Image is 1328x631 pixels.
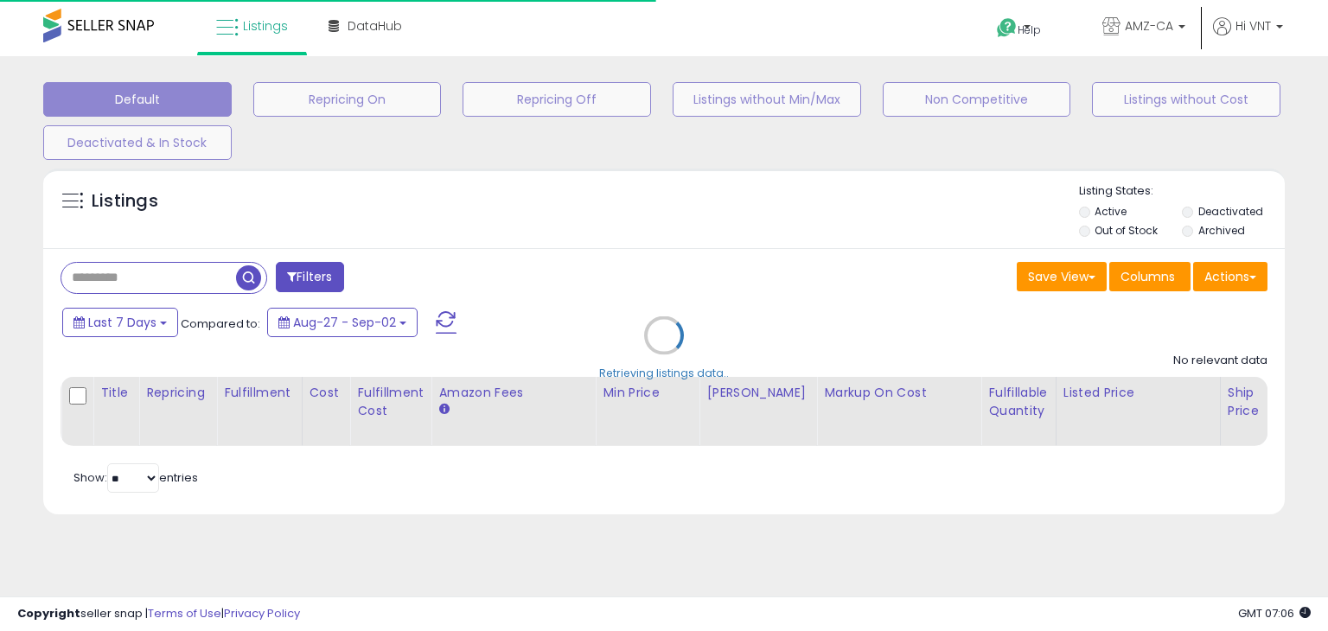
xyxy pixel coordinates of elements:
[599,366,729,381] div: Retrieving listings data..
[43,82,232,117] button: Default
[348,17,402,35] span: DataHub
[983,4,1075,56] a: Help
[1235,17,1271,35] span: Hi VNT
[224,605,300,621] a: Privacy Policy
[673,82,861,117] button: Listings without Min/Max
[1238,605,1311,621] span: 2025-09-10 07:06 GMT
[1092,82,1280,117] button: Listings without Cost
[996,17,1018,39] i: Get Help
[883,82,1071,117] button: Non Competitive
[17,605,80,621] strong: Copyright
[1125,17,1173,35] span: AMZ-CA
[1018,22,1041,37] span: Help
[17,606,300,622] div: seller snap | |
[43,125,232,160] button: Deactivated & In Stock
[463,82,651,117] button: Repricing Off
[1213,17,1283,56] a: Hi VNT
[243,17,288,35] span: Listings
[148,605,221,621] a: Terms of Use
[253,82,442,117] button: Repricing On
